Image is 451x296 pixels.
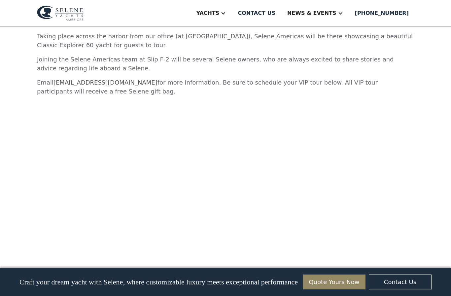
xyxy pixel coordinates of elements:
[37,32,414,50] p: Taking place across the harbor from our office (at [GEOGRAPHIC_DATA]), Selene Americas will be th...
[303,275,365,289] a: Quote Yours Now
[53,79,157,86] a: [EMAIL_ADDRESS][DOMAIN_NAME]
[287,9,336,17] div: News & EVENTS
[37,78,414,96] p: Email for more information. Be sure to schedule your VIP tour below. All VIP tour participants wi...
[369,275,432,289] a: Contact Us
[37,6,84,21] img: logo
[19,278,298,286] p: Craft your dream yacht with Selene, where customizable luxury meets exceptional performance
[196,9,219,17] div: Yachts
[37,55,414,73] p: Joining the Selene Americas team at Slip F-2 will be several Selene owners, who are always excite...
[238,9,275,17] div: Contact us
[355,9,409,17] div: [PHONE_NUMBER]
